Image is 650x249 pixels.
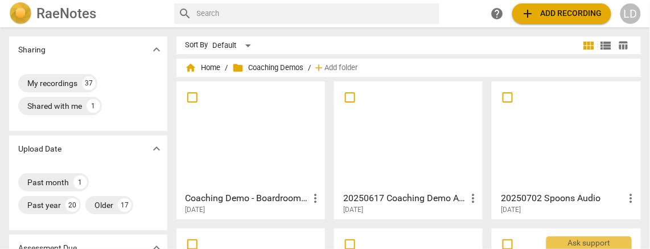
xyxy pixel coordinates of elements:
[343,191,466,205] h3: 20250617 Coaching Demo At Ease Copy
[620,3,641,24] button: LD
[225,64,228,72] span: /
[501,205,521,215] span: [DATE]
[546,236,632,249] div: Ask support
[18,143,61,155] p: Upload Date
[599,39,613,52] span: view_list
[186,62,221,74] span: Home
[180,85,321,214] a: Coaching Demo - Boardroom ICFSFL[DATE]
[521,7,602,21] span: Add recording
[82,76,96,90] div: 37
[491,7,504,21] span: help
[27,199,61,211] div: Past year
[87,99,100,113] div: 1
[65,198,79,212] div: 20
[338,85,479,214] a: 20250617 Coaching Demo At Ease Copy[DATE]
[581,37,598,54] button: Tile view
[325,64,358,72] span: Add folder
[186,191,308,205] h3: Coaching Demo - Boardroom ICFSFL
[36,6,96,22] h2: RaeNotes
[496,85,636,214] a: 20250702 Spoons Audio[DATE]
[615,37,632,54] button: Table view
[148,140,165,157] button: Show more
[624,191,638,205] span: more_vert
[213,36,255,55] div: Default
[150,142,163,156] span: expand_more
[308,64,311,72] span: /
[73,175,87,189] div: 1
[197,5,435,23] input: Search
[186,41,208,50] div: Sort By
[501,191,624,205] h3: 20250702 Spoons Audio
[27,100,82,112] div: Shared with me
[466,191,480,205] span: more_vert
[512,3,611,24] button: Upload
[179,7,192,21] span: search
[94,199,113,211] div: Older
[118,198,131,212] div: 17
[9,2,165,25] a: LogoRaeNotes
[343,205,363,215] span: [DATE]
[186,62,197,74] span: home
[308,191,322,205] span: more_vert
[148,41,165,58] button: Show more
[598,37,615,54] button: List view
[582,39,596,52] span: view_module
[233,62,304,74] span: Coaching Demos
[521,7,535,21] span: add
[487,3,508,24] a: Help
[18,44,46,56] p: Sharing
[9,2,32,25] img: Logo
[27,77,77,89] div: My recordings
[314,62,325,74] span: add
[233,62,244,74] span: folder
[150,43,163,56] span: expand_more
[618,40,629,51] span: table_chart
[186,205,205,215] span: [DATE]
[27,177,69,188] div: Past month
